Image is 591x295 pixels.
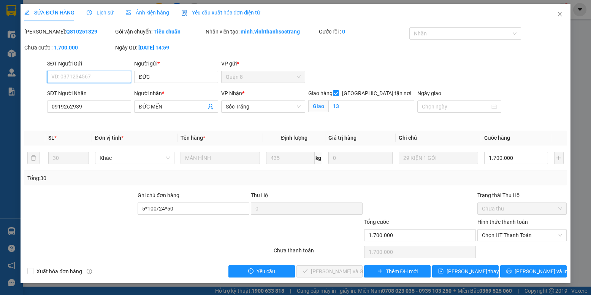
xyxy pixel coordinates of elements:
[115,43,204,52] div: Ngày GD:
[557,11,563,17] span: close
[115,27,204,36] div: Gói vận chuyển:
[126,10,169,16] span: Ảnh kiện hàng
[24,27,113,36] div: [PERSON_NAME]:
[27,152,40,164] button: delete
[477,219,528,225] label: Hình thức thanh toán
[87,10,92,15] span: clock-circle
[181,10,261,16] span: Yêu cầu xuất hóa đơn điện tử
[221,90,242,96] span: VP Nhận
[339,89,414,97] span: [GEOGRAPHIC_DATA] tận nơi
[251,192,268,198] span: Thu Hộ
[308,100,328,112] span: Giao
[138,45,169,51] b: [DATE] 14:59
[364,265,431,277] button: plusThêm ĐH mới
[328,152,392,164] input: 0
[549,4,570,25] button: Close
[24,43,113,52] div: Chưa cước :
[87,269,92,274] span: info-circle
[134,59,218,68] div: Người gửi
[47,59,131,68] div: SĐT Người Gửi
[87,10,114,16] span: Lịch sử
[208,104,214,110] span: user-add
[126,10,131,15] span: picture
[228,265,295,277] button: exclamation-circleYêu cầu
[181,10,187,16] img: icon
[138,203,249,215] input: Ghi chú đơn hàng
[24,10,30,15] span: edit
[417,90,441,96] label: Ngày giao
[447,267,507,276] span: [PERSON_NAME] thay đổi
[134,89,218,97] div: Người nhận
[48,135,54,141] span: SL
[206,27,317,36] div: Nhân viên tạo:
[477,191,566,199] div: Trạng thái Thu Hộ
[386,267,418,276] span: Thêm ĐH mới
[27,174,228,182] div: Tổng: 30
[241,29,300,35] b: minh.vinhthanhsoctrang
[47,89,131,97] div: SĐT Người Nhận
[396,131,481,145] th: Ghi chú
[24,10,74,16] span: SỬA ĐƠN HÀNG
[554,152,563,164] button: plus
[482,230,562,241] span: Chọn HT Thanh Toán
[281,135,307,141] span: Định lượng
[484,135,510,141] span: Cước hàng
[422,102,490,111] input: Ngày giao
[515,267,568,276] span: [PERSON_NAME] và In
[154,29,181,35] b: Tiêu chuẩn
[226,71,301,83] span: Quận 8
[319,27,408,36] div: Cước rồi :
[342,29,345,35] b: 0
[482,203,562,214] span: Chưa thu
[315,152,322,164] span: kg
[432,265,499,277] button: save[PERSON_NAME] thay đổi
[95,135,124,141] span: Đơn vị tính
[438,268,444,274] span: save
[226,101,301,112] span: Sóc Trăng
[138,192,179,198] label: Ghi chú đơn hàng
[377,268,383,274] span: plus
[273,246,363,260] div: Chưa thanh toán
[181,135,205,141] span: Tên hàng
[328,100,414,112] input: Giao tận nơi
[257,267,275,276] span: Yêu cầu
[66,29,97,35] b: Q810251329
[54,45,78,51] b: 1.700.000
[221,59,305,68] div: VP gửi
[500,265,567,277] button: printer[PERSON_NAME] và In
[399,152,478,164] input: Ghi Chú
[248,268,254,274] span: exclamation-circle
[181,152,260,164] input: VD: Bàn, Ghế
[364,219,389,225] span: Tổng cước
[33,267,85,276] span: Xuất hóa đơn hàng
[506,268,512,274] span: printer
[296,265,363,277] button: check[PERSON_NAME] và Giao hàng
[328,135,357,141] span: Giá trị hàng
[100,152,170,164] span: Khác
[308,90,333,96] span: Giao hàng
